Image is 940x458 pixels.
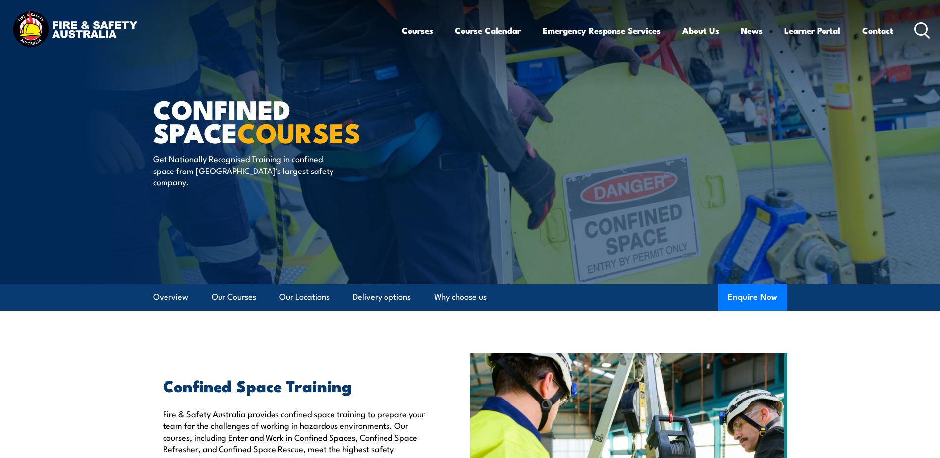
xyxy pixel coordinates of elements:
a: Overview [153,284,188,310]
a: Our Courses [212,284,256,310]
a: About Us [682,17,719,44]
a: Learner Portal [784,17,840,44]
h1: Confined Space [153,97,398,143]
a: Why choose us [434,284,487,310]
h2: Confined Space Training [163,378,425,392]
a: Courses [402,17,433,44]
a: News [741,17,763,44]
a: Emergency Response Services [543,17,661,44]
button: Enquire Now [718,284,787,311]
a: Delivery options [353,284,411,310]
p: Get Nationally Recognised Training in confined space from [GEOGRAPHIC_DATA]’s largest safety comp... [153,153,334,187]
strong: COURSES [237,111,361,152]
a: Course Calendar [455,17,521,44]
a: Our Locations [279,284,330,310]
a: Contact [862,17,893,44]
